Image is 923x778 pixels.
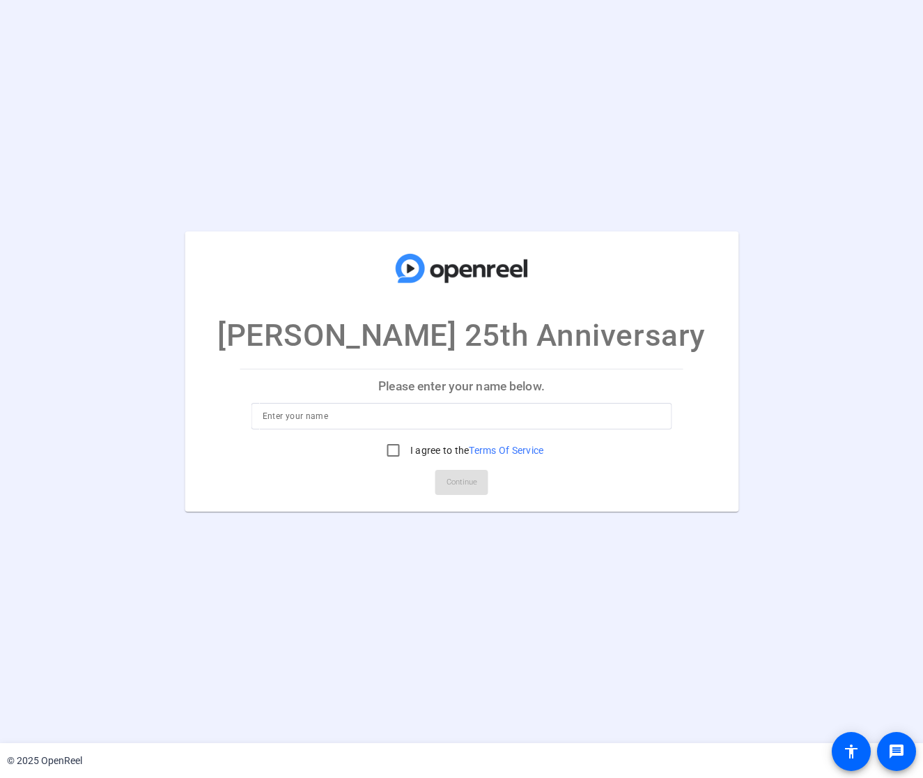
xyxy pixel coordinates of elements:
[217,312,706,358] p: [PERSON_NAME] 25th Anniversary
[7,754,82,768] div: © 2025 OpenReel
[263,408,661,425] input: Enter your name
[408,443,544,457] label: I agree to the
[469,445,543,456] a: Terms Of Service
[392,245,532,291] img: company-logo
[240,369,683,403] p: Please enter your name below.
[843,743,860,760] mat-icon: accessibility
[888,743,905,760] mat-icon: message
